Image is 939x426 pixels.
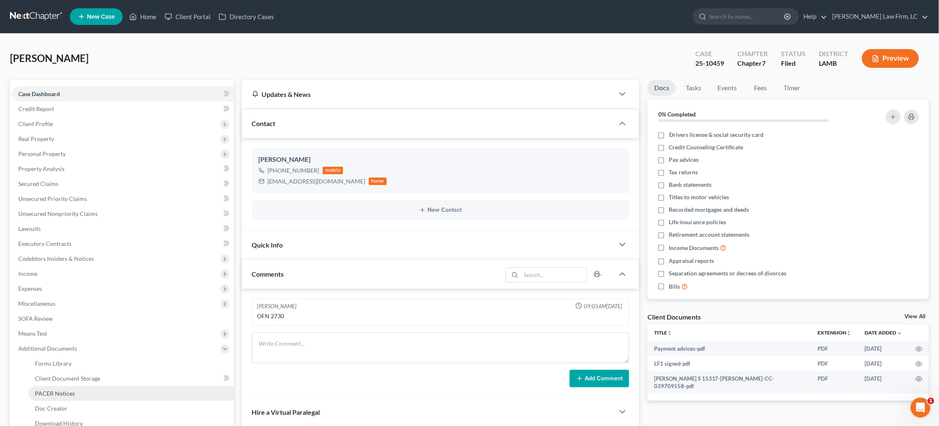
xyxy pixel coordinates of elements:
[862,49,919,68] button: Preview
[905,314,926,319] a: View All
[828,9,929,24] a: [PERSON_NAME] Law Firm, LC
[669,156,699,164] span: Pay advices
[257,312,624,320] div: OFN 2730
[12,206,234,221] a: Unsecured Nonpriority Claims
[18,300,55,307] span: Miscellaneous
[669,269,787,277] span: Separation agreements or decrees of divorces
[584,302,622,310] span: 09:05AM[DATE]
[18,285,42,292] span: Expenses
[28,371,234,386] a: Client Document Storage
[781,49,806,59] div: Status
[695,59,724,68] div: 25-10459
[570,370,629,387] button: Add Comment
[12,191,234,206] a: Unsecured Priority Claims
[521,268,587,282] input: Search...
[259,155,623,165] div: [PERSON_NAME]
[18,105,54,112] span: Credit Report
[28,386,234,401] a: PACER Notices
[669,181,712,189] span: Bank statements
[12,102,234,116] a: Credit Report
[647,312,701,321] div: Client Documents
[667,331,672,336] i: unfold_more
[654,329,672,336] a: Titleunfold_more
[647,371,811,394] td: [PERSON_NAME] S 15317-[PERSON_NAME]-CC-039709558-pdf
[252,408,320,416] span: Hire a Virtual Paralegal
[18,120,53,127] span: Client Profile
[10,52,89,64] span: [PERSON_NAME]
[737,49,768,59] div: Chapter
[215,9,278,24] a: Directory Cases
[669,193,729,201] span: Titles to motor vehicles
[18,240,72,247] span: Executory Contracts
[28,356,234,371] a: Forms Library
[858,341,909,356] td: [DATE]
[669,168,698,176] span: Tax returns
[669,244,719,252] span: Income Documents
[911,398,931,418] iframe: Intercom live chat
[711,80,744,96] a: Events
[669,218,726,226] span: Life insurance policies
[18,150,66,157] span: Personal Property
[811,371,858,394] td: PDF
[18,270,37,277] span: Income
[18,225,41,232] span: Lawsuits
[818,329,852,336] a: Extensionunfold_more
[897,331,902,336] i: expand_more
[252,270,284,278] span: Comments
[259,207,623,213] button: New Contact
[695,49,724,59] div: Case
[87,14,115,20] span: New Case
[709,9,786,24] input: Search by name...
[18,315,53,322] span: SOFA Review
[268,177,366,186] div: [EMAIL_ADDRESS][DOMAIN_NAME]
[669,230,750,239] span: Retirement account statements
[268,166,319,175] div: [PHONE_NUMBER]
[669,206,749,214] span: Recorded mortgages and deeds
[819,59,849,68] div: LAMB
[252,90,605,99] div: Updates & News
[647,356,811,371] td: LF1 signed-pdf
[18,90,60,97] span: Case Dashboard
[18,195,87,202] span: Unsecured Priority Claims
[811,341,858,356] td: PDF
[125,9,161,24] a: Home
[777,80,807,96] a: Timer
[18,210,98,217] span: Unsecured Nonpriority Claims
[781,59,806,68] div: Filed
[18,345,77,352] span: Additional Documents
[369,178,387,185] div: home
[865,329,902,336] a: Date Added expand_more
[12,221,234,236] a: Lawsuits
[12,236,234,251] a: Executory Contracts
[669,143,744,151] span: Credit Counseling Certificate
[669,282,680,291] span: Bills
[18,180,58,187] span: Secured Claims
[647,341,811,356] td: Payment advices-pdf
[858,356,909,371] td: [DATE]
[257,302,297,310] div: [PERSON_NAME]
[762,59,766,67] span: 7
[800,9,828,24] a: Help
[928,398,934,404] span: 1
[669,131,764,139] span: Drivers license & social security card
[669,257,714,265] span: Appraisal reports
[737,59,768,68] div: Chapter
[12,161,234,176] a: Property Analysis
[12,176,234,191] a: Secured Claims
[819,49,849,59] div: District
[12,87,234,102] a: Case Dashboard
[679,80,708,96] a: Tasks
[35,360,72,367] span: Forms Library
[252,241,283,249] span: Quick Info
[35,375,100,382] span: Client Document Storage
[847,331,852,336] i: unfold_more
[252,119,276,127] span: Contact
[161,9,215,24] a: Client Portal
[18,330,47,337] span: Means Test
[12,311,234,326] a: SOFA Review
[747,80,774,96] a: Fees
[658,111,696,118] strong: 0% Completed
[811,356,858,371] td: PDF
[18,255,94,262] span: Codebtors Insiders & Notices
[323,167,343,174] div: mobile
